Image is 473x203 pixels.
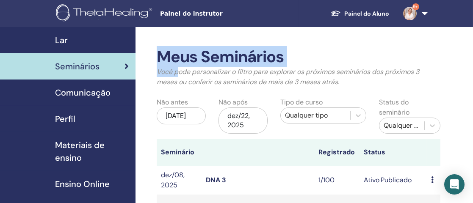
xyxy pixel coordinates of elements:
label: Não antes [157,97,188,107]
th: Seminário [157,139,202,166]
img: logo.png [56,4,155,23]
div: dez/22, 2025 [219,107,268,134]
a: DNA 3 [206,176,226,184]
div: Qualquer status [384,121,420,131]
span: 9+ [412,3,419,10]
span: Perfil [55,112,75,125]
td: dez/08, 2025 [157,166,202,195]
img: graduation-cap-white.svg [331,10,341,17]
span: Materiais de ensino [55,139,129,164]
div: Open Intercom Messenger [444,174,465,195]
label: Não após [219,97,248,107]
img: default.jpg [403,7,417,20]
div: Qualquer tipo [285,110,346,121]
span: Lar [55,34,68,47]
th: Status [360,139,427,166]
th: Registrado [314,139,359,166]
div: [DATE] [157,107,206,124]
span: Ensino Online [55,178,110,190]
span: Comunicação [55,86,111,99]
label: Tipo de curso [280,97,323,107]
p: Você pode personalizar o filtro para explorar os próximos seminários dos próximos 3 meses ou conf... [157,67,440,87]
a: Painel do Aluno [324,6,396,22]
span: Painel do instrutor [160,9,287,18]
td: Ativo Publicado [360,166,427,195]
td: 1/100 [314,166,359,195]
label: Status do seminário [379,97,440,118]
h2: Meus Seminários [157,47,440,67]
span: Seminários [55,60,100,73]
